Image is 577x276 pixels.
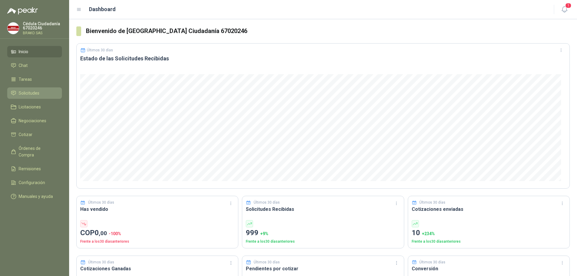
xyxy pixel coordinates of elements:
[7,46,62,57] a: Inicio
[88,200,114,205] p: Últimos 30 días
[19,165,41,172] span: Remisiones
[7,143,62,161] a: Órdenes de Compra
[246,239,400,244] p: Frente a los 30 días anteriores
[412,227,566,239] p: 10
[95,229,107,237] span: 0
[7,60,62,71] a: Chat
[19,62,28,69] span: Chat
[565,3,572,8] span: 1
[23,31,62,35] p: BRAKO SAS
[7,129,62,140] a: Cotizar
[246,265,400,272] h3: Pendientes por cotizar
[80,55,566,62] h3: Estado de las Solicitudes Recibidas
[80,227,234,239] p: COP
[19,48,28,55] span: Inicio
[559,4,570,15] button: 1
[86,26,570,36] h3: Bienvenido de [GEOGRAPHIC_DATA] Ciudadanía 67020246
[19,193,53,200] span: Manuales y ayuda
[412,265,566,272] h3: Conversión
[419,259,445,265] p: Últimos 30 días
[7,74,62,85] a: Tareas
[88,259,114,265] p: Últimos 30 días
[7,7,38,14] img: Logo peakr
[19,131,32,138] span: Cotizar
[260,231,268,236] span: + 9 %
[7,163,62,174] a: Remisiones
[412,205,566,213] h3: Cotizaciones enviadas
[19,104,41,110] span: Licitaciones
[419,200,445,205] p: Últimos 30 días
[254,200,280,205] p: Últimos 30 días
[87,48,113,52] p: Últimos 30 días
[7,191,62,202] a: Manuales y ayuda
[19,179,45,186] span: Configuración
[89,5,116,14] h1: Dashboard
[246,227,400,239] p: 999
[109,231,121,236] span: -100 %
[7,87,62,99] a: Solicitudes
[19,90,39,96] span: Solicitudes
[80,205,234,213] h3: Has vendido
[99,230,107,237] span: ,00
[412,239,566,244] p: Frente a los 30 días anteriores
[7,101,62,113] a: Licitaciones
[80,265,234,272] h3: Cotizaciones Ganadas
[23,22,62,30] p: Cédula Ciudadanía 67020246
[8,23,19,34] img: Company Logo
[254,259,280,265] p: Últimos 30 días
[19,117,46,124] span: Negociaciones
[7,115,62,126] a: Negociaciones
[246,205,400,213] h3: Solicitudes Recibidas
[19,145,56,158] span: Órdenes de Compra
[422,231,435,236] span: + 234 %
[19,76,32,83] span: Tareas
[7,177,62,188] a: Configuración
[80,239,234,244] p: Frente a los 30 días anteriores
